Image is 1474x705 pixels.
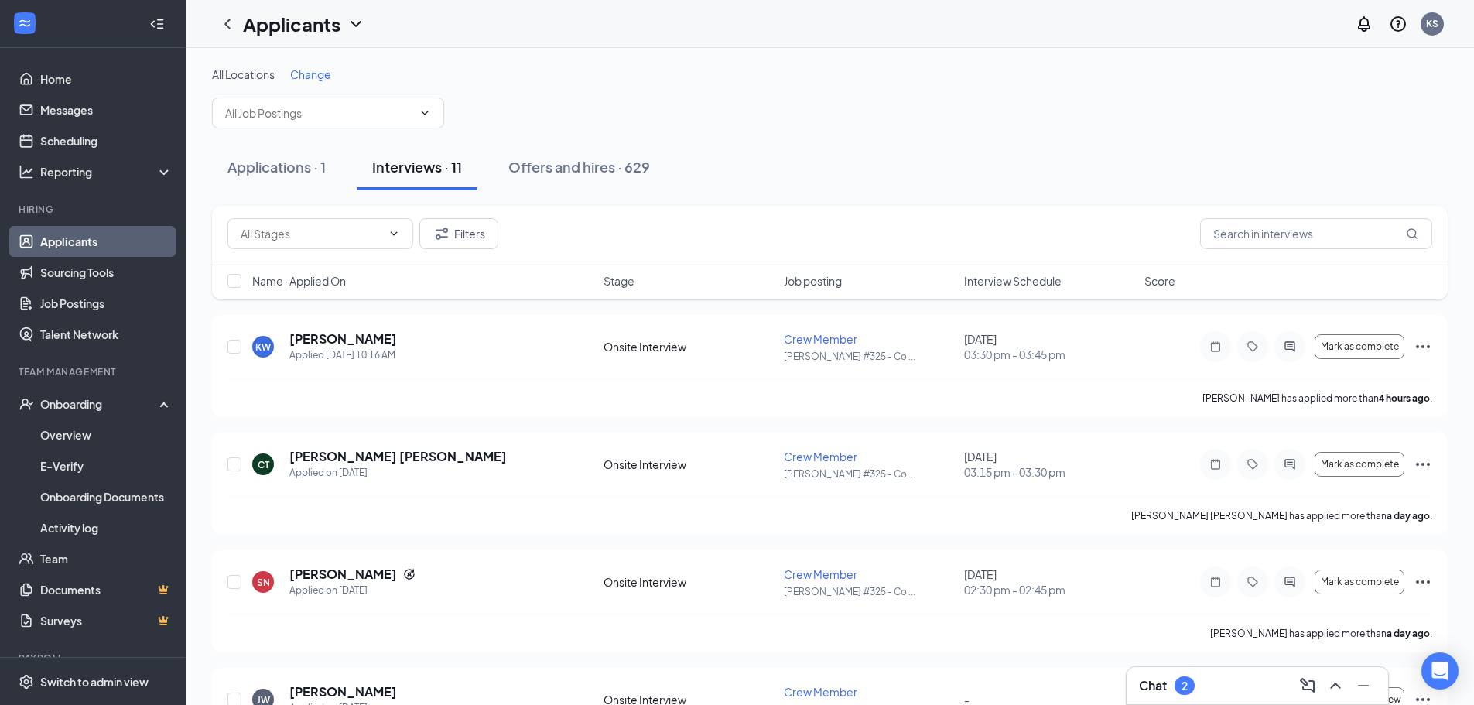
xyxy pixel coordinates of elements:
div: SN [257,576,270,589]
span: Mark as complete [1321,341,1399,352]
div: Team Management [19,365,169,378]
h5: [PERSON_NAME] [289,683,397,700]
span: 03:30 pm - 03:45 pm [964,347,1135,362]
b: 4 hours ago [1379,392,1430,404]
a: Activity log [40,512,173,543]
div: Open Intercom Messenger [1421,652,1459,690]
svg: ChevronDown [419,107,431,119]
svg: ActiveChat [1281,458,1299,471]
p: [PERSON_NAME] #325 - Co ... [784,467,955,481]
span: 02:30 pm - 02:45 pm [964,582,1135,597]
svg: Tag [1243,341,1262,353]
span: Mark as complete [1321,577,1399,587]
div: KS [1426,17,1438,30]
span: Name · Applied On [252,273,346,289]
button: Mark as complete [1315,570,1404,594]
span: Crew Member [784,332,857,346]
div: [DATE] [964,331,1135,362]
h1: Applicants [243,11,340,37]
svg: Filter [433,224,451,243]
div: Switch to admin view [40,674,149,690]
p: [PERSON_NAME] has applied more than . [1210,627,1432,640]
span: Interview Schedule [964,273,1062,289]
div: [DATE] [964,449,1135,480]
a: DocumentsCrown [40,574,173,605]
svg: Ellipses [1414,455,1432,474]
a: Onboarding Documents [40,481,173,512]
svg: Collapse [149,16,165,32]
a: E-Verify [40,450,173,481]
div: Applications · 1 [227,157,326,176]
a: Scheduling [40,125,173,156]
h5: [PERSON_NAME] [289,330,397,347]
div: Onsite Interview [604,339,775,354]
a: Job Postings [40,288,173,319]
span: All Locations [212,67,275,81]
button: ChevronUp [1323,673,1348,698]
b: a day ago [1387,628,1430,639]
div: Payroll [19,652,169,665]
svg: UserCheck [19,396,34,412]
button: ComposeMessage [1295,673,1320,698]
a: SurveysCrown [40,605,173,636]
p: [PERSON_NAME] [PERSON_NAME] has applied more than . [1131,509,1432,522]
b: a day ago [1387,510,1430,522]
button: Mark as complete [1315,452,1404,477]
div: Onsite Interview [604,457,775,472]
svg: ActiveChat [1281,576,1299,588]
a: Talent Network [40,319,173,350]
a: Applicants [40,226,173,257]
a: Messages [40,94,173,125]
svg: Ellipses [1414,573,1432,591]
svg: Tag [1243,458,1262,471]
h3: Chat [1139,677,1167,694]
div: Applied on [DATE] [289,583,416,598]
svg: Note [1206,458,1225,471]
span: 03:15 pm - 03:30 pm [964,464,1135,480]
div: CT [258,458,269,471]
a: Overview [40,419,173,450]
svg: QuestionInfo [1389,15,1407,33]
svg: ChevronDown [347,15,365,33]
span: Mark as complete [1321,459,1399,470]
svg: ChevronDown [388,228,400,240]
input: Search in interviews [1200,218,1432,249]
svg: ChevronLeft [218,15,237,33]
div: Applied [DATE] 10:16 AM [289,347,397,363]
svg: Minimize [1354,676,1373,695]
button: Filter Filters [419,218,498,249]
input: All Stages [241,225,381,242]
div: Reporting [40,164,173,180]
input: All Job Postings [225,104,412,121]
svg: Analysis [19,164,34,180]
span: Score [1144,273,1175,289]
span: Change [290,67,331,81]
p: [PERSON_NAME] has applied more than . [1202,392,1432,405]
svg: Ellipses [1414,337,1432,356]
span: Crew Member [784,567,857,581]
p: [PERSON_NAME] #325 - Co ... [784,585,955,598]
h5: [PERSON_NAME] [289,566,397,583]
div: KW [255,341,271,354]
span: Crew Member [784,685,857,699]
a: Team [40,543,173,574]
button: Mark as complete [1315,334,1404,359]
div: [DATE] [964,566,1135,597]
div: Hiring [19,203,169,216]
div: Interviews · 11 [372,157,462,176]
svg: MagnifyingGlass [1406,228,1418,240]
svg: WorkstreamLogo [17,15,32,31]
h5: [PERSON_NAME] [PERSON_NAME] [289,448,507,465]
svg: Note [1206,341,1225,353]
svg: Settings [19,674,34,690]
a: Sourcing Tools [40,257,173,288]
div: Onsite Interview [604,574,775,590]
div: Onboarding [40,396,159,412]
span: Crew Member [784,450,857,464]
span: Stage [604,273,634,289]
span: Job posting [784,273,842,289]
svg: ChevronUp [1326,676,1345,695]
div: 2 [1182,679,1188,693]
div: Applied on [DATE] [289,465,507,481]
